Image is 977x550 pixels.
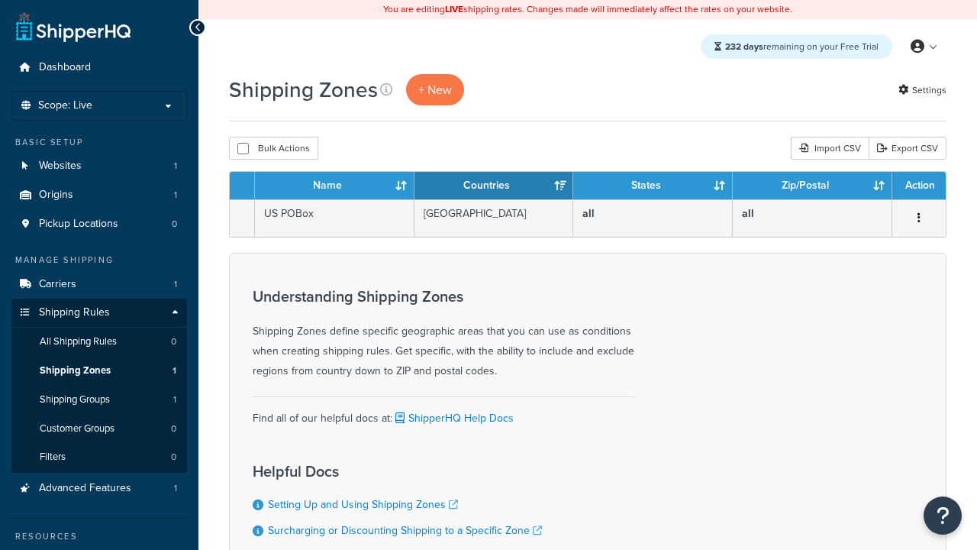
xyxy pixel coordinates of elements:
[11,328,187,356] li: All Shipping Rules
[406,74,464,105] a: + New
[229,75,378,105] h1: Shipping Zones
[174,482,177,495] span: 1
[582,205,595,222] b: all
[39,61,91,74] span: Dashboard
[174,160,177,173] span: 1
[253,288,634,381] div: Shipping Zones define specific geographic areas that you can use as conditions when creating ship...
[253,288,634,305] h3: Understanding Shipping Zones
[39,189,73,202] span: Origins
[11,530,187,543] div: Resources
[414,199,574,237] td: [GEOGRAPHIC_DATA]
[39,160,82,173] span: Websites
[40,364,111,377] span: Shipping Zones
[11,254,187,267] div: Manage Shipping
[16,11,131,42] a: ShipperHQ Home
[11,328,187,356] a: All Shipping Rules 0
[40,422,114,435] span: Customer Groups
[11,386,187,414] li: Shipping Groups
[11,270,187,299] a: Carriers 1
[11,474,187,503] a: Advanced Features 1
[701,34,892,59] div: remaining on your Free Trial
[171,451,176,464] span: 0
[11,415,187,443] li: Customer Groups
[791,137,869,160] div: Import CSV
[742,205,754,222] b: all
[173,364,176,377] span: 1
[11,299,187,473] li: Shipping Rules
[11,443,187,471] li: Filters
[11,136,187,149] div: Basic Setup
[898,79,946,101] a: Settings
[11,270,187,299] li: Carriers
[11,357,187,385] li: Shipping Zones
[414,172,574,199] th: Countries: activate to sort column ascending
[39,218,118,231] span: Pickup Locations
[253,396,634,429] div: Find all of our helpful docs at:
[11,415,187,443] a: Customer Groups 0
[892,172,946,199] th: Action
[171,422,176,435] span: 0
[11,181,187,209] li: Origins
[172,218,177,231] span: 0
[11,299,187,327] a: Shipping Rules
[11,152,187,180] li: Websites
[573,172,733,199] th: States: activate to sort column ascending
[11,474,187,503] li: Advanced Features
[39,482,131,495] span: Advanced Features
[445,2,463,16] b: LIVE
[40,451,66,464] span: Filters
[255,172,414,199] th: Name: activate to sort column ascending
[392,410,514,426] a: ShipperHQ Help Docs
[268,522,542,539] a: Surcharging or Discounting Shipping to a Specific Zone
[253,463,542,480] h3: Helpful Docs
[40,393,110,406] span: Shipping Groups
[11,181,187,209] a: Origins 1
[174,189,177,202] span: 1
[255,199,414,237] td: US POBox
[174,278,177,291] span: 1
[39,306,110,319] span: Shipping Rules
[418,81,452,99] span: + New
[38,99,92,112] span: Scope: Live
[11,357,187,385] a: Shipping Zones 1
[229,137,318,160] button: Bulk Actions
[869,137,946,160] a: Export CSV
[39,278,76,291] span: Carriers
[171,335,176,348] span: 0
[268,497,458,513] a: Setting Up and Using Shipping Zones
[173,393,176,406] span: 1
[11,152,187,180] a: Websites 1
[11,443,187,471] a: Filters 0
[733,172,892,199] th: Zip/Postal: activate to sort column ascending
[40,335,117,348] span: All Shipping Rules
[11,386,187,414] a: Shipping Groups 1
[11,210,187,238] li: Pickup Locations
[11,210,187,238] a: Pickup Locations 0
[725,40,763,53] strong: 232 days
[11,53,187,82] a: Dashboard
[924,497,962,535] button: Open Resource Center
